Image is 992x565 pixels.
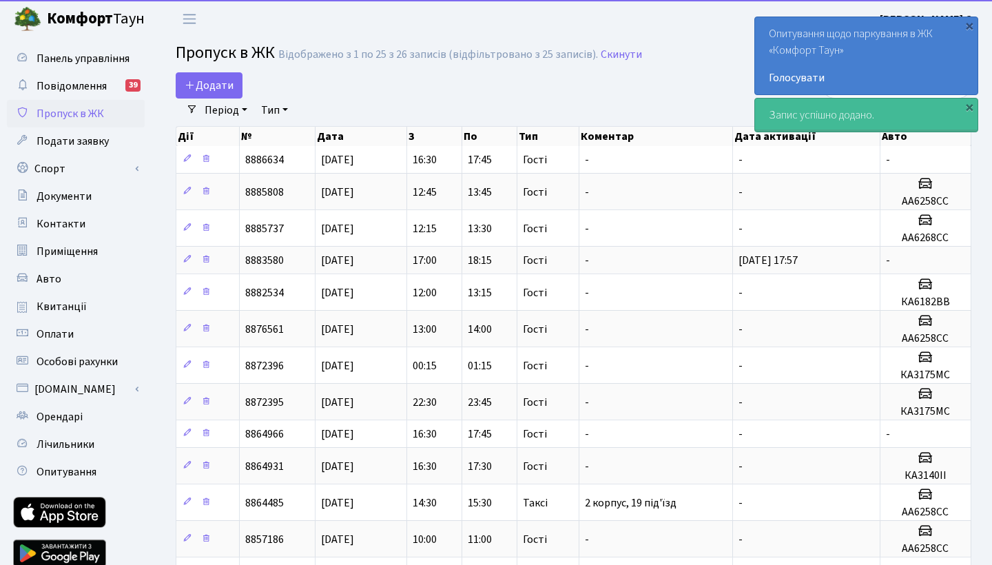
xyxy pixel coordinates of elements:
[316,127,408,146] th: Дата
[7,376,145,403] a: [DOMAIN_NAME]
[585,185,589,200] span: -
[585,358,589,373] span: -
[579,127,734,146] th: Коментар
[585,253,589,268] span: -
[468,495,492,511] span: 15:30
[176,127,240,146] th: Дії
[468,427,492,442] span: 17:45
[37,464,96,480] span: Опитування
[321,285,354,300] span: [DATE]
[7,72,145,100] a: Повідомлення39
[523,360,547,371] span: Гості
[321,459,354,474] span: [DATE]
[172,8,207,30] button: Переключити навігацію
[245,253,284,268] span: 8883580
[886,542,965,555] h5: АА6258СС
[585,152,589,167] span: -
[886,427,890,442] span: -
[738,253,798,268] span: [DATE] 17:57
[321,253,354,268] span: [DATE]
[523,429,547,440] span: Гості
[37,409,83,424] span: Орендарі
[47,8,113,30] b: Комфорт
[245,285,284,300] span: 8882534
[468,395,492,410] span: 23:45
[7,100,145,127] a: Пропуск в ЖК
[245,532,284,547] span: 8857186
[880,12,975,27] b: [PERSON_NAME] Є.
[245,221,284,236] span: 8885737
[468,185,492,200] span: 13:45
[407,127,462,146] th: З
[738,427,743,442] span: -
[245,395,284,410] span: 8872395
[413,152,437,167] span: 16:30
[37,437,94,452] span: Лічильники
[37,354,118,369] span: Особові рахунки
[7,183,145,210] a: Документи
[585,459,589,474] span: -
[886,253,890,268] span: -
[585,322,589,337] span: -
[468,221,492,236] span: 13:30
[7,45,145,72] a: Панель управління
[413,532,437,547] span: 10:00
[37,189,92,204] span: Документи
[321,221,354,236] span: [DATE]
[523,397,547,408] span: Гості
[413,185,437,200] span: 12:45
[37,327,74,342] span: Оплати
[7,155,145,183] a: Спорт
[413,358,437,373] span: 00:15
[523,534,547,545] span: Гості
[738,322,743,337] span: -
[886,369,965,382] h5: КА3175МС
[886,506,965,519] h5: АА6258СС
[755,99,978,132] div: Запис успішно додано.
[37,244,98,259] span: Приміщення
[321,532,354,547] span: [DATE]
[468,459,492,474] span: 17:30
[886,232,965,245] h5: АА6268СС
[738,152,743,167] span: -
[585,427,589,442] span: -
[7,458,145,486] a: Опитування
[468,358,492,373] span: 01:15
[468,532,492,547] span: 11:00
[962,19,976,32] div: ×
[7,127,145,155] a: Подати заявку
[413,427,437,442] span: 16:30
[321,322,354,337] span: [DATE]
[321,185,354,200] span: [DATE]
[468,285,492,300] span: 13:15
[7,265,145,293] a: Авто
[7,320,145,348] a: Оплати
[886,332,965,345] h5: АА6258СС
[880,127,971,146] th: Авто
[462,127,517,146] th: По
[7,403,145,431] a: Орендарі
[517,127,579,146] th: Тип
[886,195,965,208] h5: АА6258СС
[7,293,145,320] a: Квитанції
[321,427,354,442] span: [DATE]
[880,11,975,28] a: [PERSON_NAME] Є.
[585,532,589,547] span: -
[738,395,743,410] span: -
[7,238,145,265] a: Приміщення
[468,322,492,337] span: 14:00
[585,221,589,236] span: -
[523,154,547,165] span: Гості
[738,285,743,300] span: -
[245,495,284,511] span: 8864485
[886,405,965,418] h5: КА3175МС
[245,459,284,474] span: 8864931
[321,395,354,410] span: [DATE]
[240,127,316,146] th: №
[523,287,547,298] span: Гості
[278,48,598,61] div: Відображено з 1 по 25 з 26 записів (відфільтровано з 25 записів).
[176,72,242,99] a: Додати
[468,152,492,167] span: 17:45
[585,395,589,410] span: -
[769,70,964,86] a: Голосувати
